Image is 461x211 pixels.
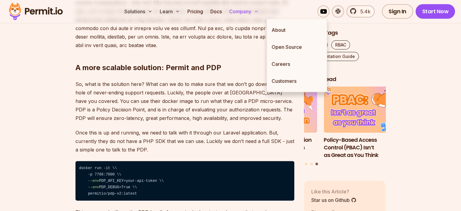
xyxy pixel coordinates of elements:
[310,163,313,165] button: Go to slide 2
[304,52,359,61] a: Implementation Guide
[267,73,327,90] a: Customers
[305,163,307,165] button: Go to slide 1
[227,5,261,18] button: Company
[324,87,406,133] img: Policy-Based Access Control (PBAC) Isn’t as Great as You Think
[357,8,370,15] span: 5.4k
[324,87,406,159] li: 3 of 3
[75,161,294,201] code: docker run -it \\ -p 7766:7000 \\ -- PDP_API_KEY=your-api-token \\ -- PDP_DEBUG=True \\ permitio/...
[311,196,356,204] a: Star us on Github
[75,39,294,73] h2: A more scalable solution: Permit and PDP
[157,5,182,18] button: Learn
[324,87,406,159] a: Policy-Based Access Control (PBAC) Isn’t as Great as You ThinkPolicy-Based Access Control (PBAC) ...
[316,163,318,165] button: Go to slide 3
[92,185,99,189] span: env
[346,5,375,18] a: 5.4k
[324,136,406,159] h3: Policy-Based Access Control (PBAC) Isn’t as Great as You Think
[185,5,205,18] a: Pricing
[208,5,224,18] a: Docs
[331,40,350,49] a: RBAC
[236,87,317,133] img: Implementing Authentication and Authorization in Next.js
[236,136,317,151] h3: Implementing Authentication and Authorization in Next.js
[267,56,327,73] a: Careers
[75,80,294,122] p: So, what is the solution here? What can we do to make sure that we don’t go down this rabbit hole...
[92,179,99,183] span: env
[267,22,327,39] a: About
[75,128,294,154] p: Once this is up and running, we need to talk with it through our Laravel application. But, curren...
[122,5,155,18] button: Solutions
[236,87,317,159] li: 2 of 3
[382,4,413,19] a: Sign In
[304,29,386,37] h2: Related Tags
[6,1,65,22] img: Permit logo
[416,4,455,19] a: Start Now
[311,188,356,195] p: Like this Article?
[304,87,386,166] div: Posts
[304,76,386,83] h2: More to read
[267,39,327,56] a: Open Source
